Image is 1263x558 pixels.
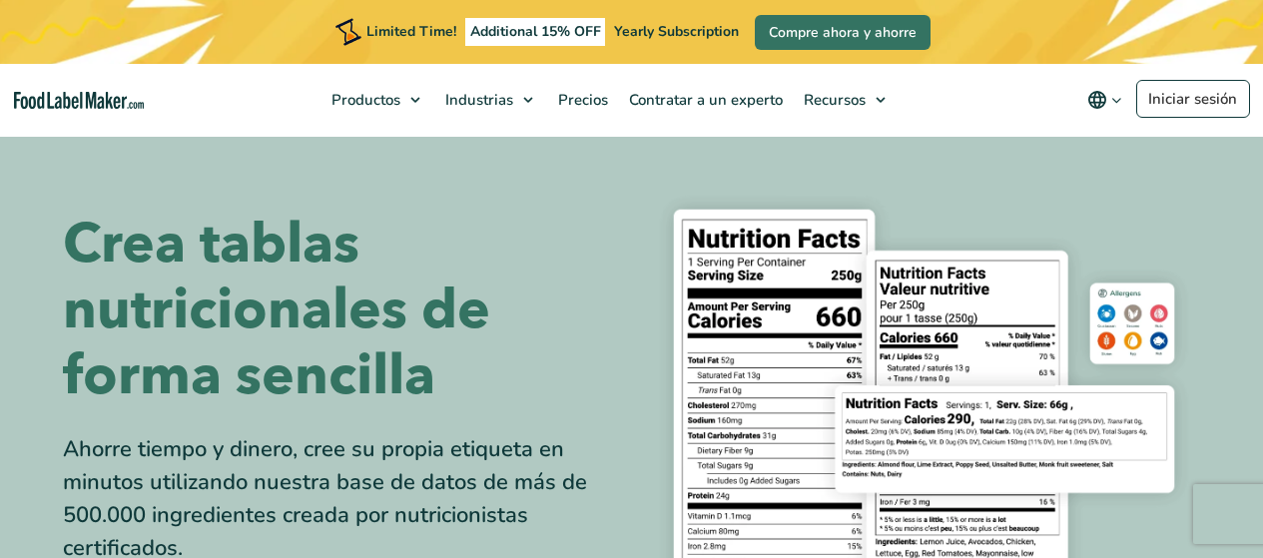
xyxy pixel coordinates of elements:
a: Iniciar sesión [1136,80,1250,118]
span: Limited Time! [366,22,456,41]
span: Precios [552,90,610,110]
span: Additional 15% OFF [465,18,606,46]
a: Industrias [435,64,543,136]
span: Productos [325,90,402,110]
a: Compre ahora y ahorre [755,15,931,50]
h1: Crea tablas nutricionales de forma sencilla [63,212,617,409]
span: Industrias [439,90,515,110]
a: Precios [548,64,614,136]
span: Contratar a un experto [623,90,785,110]
span: Yearly Subscription [614,22,739,41]
a: Recursos [794,64,896,136]
a: Productos [321,64,430,136]
span: Recursos [798,90,868,110]
a: Contratar a un experto [619,64,789,136]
